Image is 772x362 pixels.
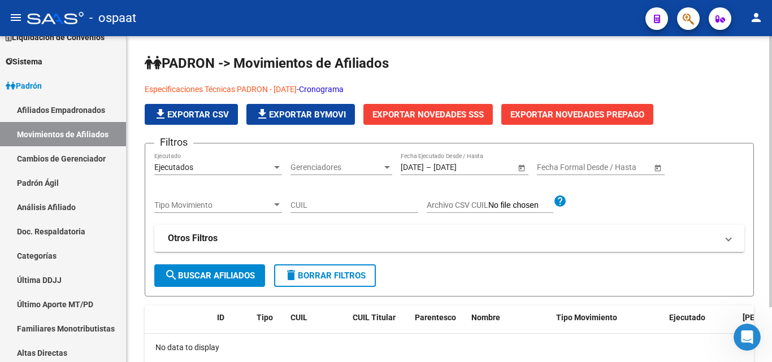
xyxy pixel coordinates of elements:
[299,85,344,94] a: Cronograma
[510,110,644,120] span: Exportar Novedades Prepago
[168,232,218,245] strong: Otros Filtros
[154,163,193,172] span: Ejecutados
[372,110,484,120] span: Exportar Novedades SSS
[749,11,763,24] mat-icon: person
[665,306,738,343] datatable-header-cell: Ejecutado
[6,55,42,68] span: Sistema
[401,163,424,172] input: Fecha inicio
[154,200,272,210] span: Tipo Movimiento
[145,55,389,71] span: PADRON -> Movimientos de Afiliados
[348,306,410,343] datatable-header-cell: CUIL Titular
[588,163,643,172] input: Fecha fin
[286,306,348,343] datatable-header-cell: CUIL
[154,107,167,121] mat-icon: file_download
[154,134,193,150] h3: Filtros
[154,225,744,252] mat-expansion-panel-header: Otros Filtros
[556,313,617,322] span: Tipo Movimiento
[257,313,273,322] span: Tipo
[284,268,298,282] mat-icon: delete
[164,268,178,282] mat-icon: search
[255,107,269,121] mat-icon: file_download
[145,83,754,95] p: -
[212,306,252,343] datatable-header-cell: ID
[669,313,705,322] span: Ejecutado
[145,85,297,94] a: Especificaciones Técnicas PADRON - [DATE]
[363,104,493,125] button: Exportar Novedades SSS
[427,200,488,210] span: Archivo CSV CUIL
[6,80,42,92] span: Padrón
[274,264,376,287] button: Borrar Filtros
[284,271,366,281] span: Borrar Filtros
[467,306,552,343] datatable-header-cell: Nombre
[217,313,224,322] span: ID
[471,313,500,322] span: Nombre
[433,163,489,172] input: Fecha fin
[154,110,229,120] span: Exportar CSV
[290,313,307,322] span: CUIL
[9,11,23,24] mat-icon: menu
[6,31,105,43] span: Liquidación de Convenios
[410,306,467,343] datatable-header-cell: Parentesco
[501,104,653,125] button: Exportar Novedades Prepago
[164,271,255,281] span: Buscar Afiliados
[426,163,431,172] span: –
[255,110,346,120] span: Exportar Bymovi
[353,313,396,322] span: CUIL Titular
[553,194,567,208] mat-icon: help
[290,163,382,172] span: Gerenciadores
[89,6,136,30] span: - ospaat
[734,324,761,351] iframe: Intercom live chat
[652,162,663,173] button: Open calendar
[154,264,265,287] button: Buscar Afiliados
[145,334,754,362] div: No data to display
[537,163,578,172] input: Fecha inicio
[552,306,665,343] datatable-header-cell: Tipo Movimiento
[246,104,355,125] button: Exportar Bymovi
[415,313,456,322] span: Parentesco
[252,306,286,343] datatable-header-cell: Tipo
[515,162,527,173] button: Open calendar
[145,104,238,125] button: Exportar CSV
[488,200,553,211] input: Archivo CSV CUIL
